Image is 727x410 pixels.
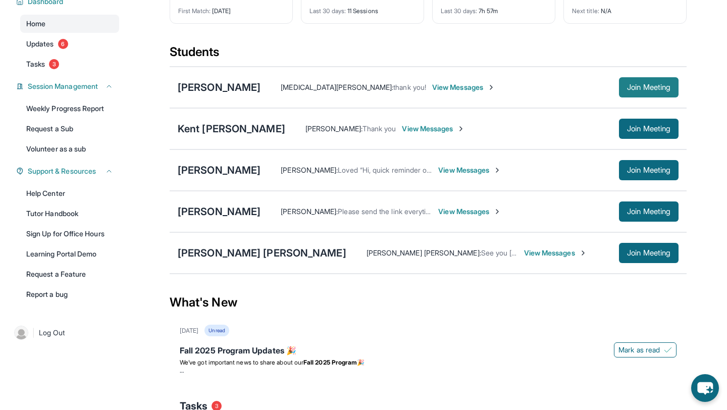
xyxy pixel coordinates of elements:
[572,1,678,15] div: N/A
[367,248,481,257] span: [PERSON_NAME] [PERSON_NAME] :
[39,328,65,338] span: Log Out
[32,327,35,339] span: |
[20,204,119,223] a: Tutor Handbook
[178,246,346,260] div: [PERSON_NAME] [PERSON_NAME]
[614,342,677,357] button: Mark as read
[178,122,285,136] div: Kent [PERSON_NAME]
[49,59,59,69] span: 3
[457,125,465,133] img: Chevron-Right
[362,124,396,133] span: Thank you
[20,15,119,33] a: Home
[432,82,495,92] span: View Messages
[180,344,677,358] div: Fall 2025 Program Updates 🎉
[178,80,261,94] div: [PERSON_NAME]
[627,209,670,215] span: Join Meeting
[338,207,593,216] span: Please send the link everytime to this email [EMAIL_ADDRESS][DOMAIN_NAME]
[24,166,113,176] button: Support & Resources
[305,124,362,133] span: [PERSON_NAME] :
[357,358,365,366] span: 🎉
[441,7,477,15] span: Last 30 days :
[20,55,119,73] a: Tasks3
[14,326,28,340] img: user-img
[619,119,679,139] button: Join Meeting
[402,124,465,134] span: View Messages
[20,120,119,138] a: Request a Sub
[178,7,211,15] span: First Match :
[309,1,416,15] div: 11 Sessions
[281,83,393,91] span: [MEDICAL_DATA][PERSON_NAME] :
[627,126,670,132] span: Join Meeting
[58,39,68,49] span: 6
[441,1,547,15] div: 7h 57m
[20,245,119,263] a: Learning Portal Demo
[178,1,284,15] div: [DATE]
[170,280,687,325] div: What's New
[178,204,261,219] div: [PERSON_NAME]
[619,201,679,222] button: Join Meeting
[281,166,338,174] span: [PERSON_NAME] :
[619,160,679,180] button: Join Meeting
[481,248,532,257] span: See you [DATE]
[24,81,113,91] button: Session Management
[619,243,679,263] button: Join Meeting
[493,166,501,174] img: Chevron-Right
[309,7,346,15] span: Last 30 days :
[20,35,119,53] a: Updates6
[572,7,599,15] span: Next title :
[393,83,426,91] span: thank you!
[28,81,98,91] span: Session Management
[338,166,522,174] span: Loved “Hi, quick reminder of our meeting [DATE] at 6:30!”
[627,250,670,256] span: Join Meeting
[691,374,719,402] button: chat-button
[28,166,96,176] span: Support & Resources
[579,249,587,257] img: Chevron-Right
[10,322,119,344] a: |Log Out
[303,358,357,366] strong: Fall 2025 Program
[26,59,45,69] span: Tasks
[20,225,119,243] a: Sign Up for Office Hours
[524,248,587,258] span: View Messages
[627,167,670,173] span: Join Meeting
[26,19,45,29] span: Home
[619,77,679,97] button: Join Meeting
[438,165,501,175] span: View Messages
[178,163,261,177] div: [PERSON_NAME]
[180,327,198,335] div: [DATE]
[20,99,119,118] a: Weekly Progress Report
[180,358,303,366] span: We’ve got important news to share about our
[618,345,660,355] span: Mark as read
[20,140,119,158] a: Volunteer as a sub
[487,83,495,91] img: Chevron-Right
[204,325,229,336] div: Unread
[438,207,501,217] span: View Messages
[493,208,501,216] img: Chevron-Right
[20,184,119,202] a: Help Center
[170,44,687,66] div: Students
[20,265,119,283] a: Request a Feature
[664,346,672,354] img: Mark as read
[627,84,670,90] span: Join Meeting
[26,39,54,49] span: Updates
[20,285,119,303] a: Report a bug
[281,207,338,216] span: [PERSON_NAME] :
